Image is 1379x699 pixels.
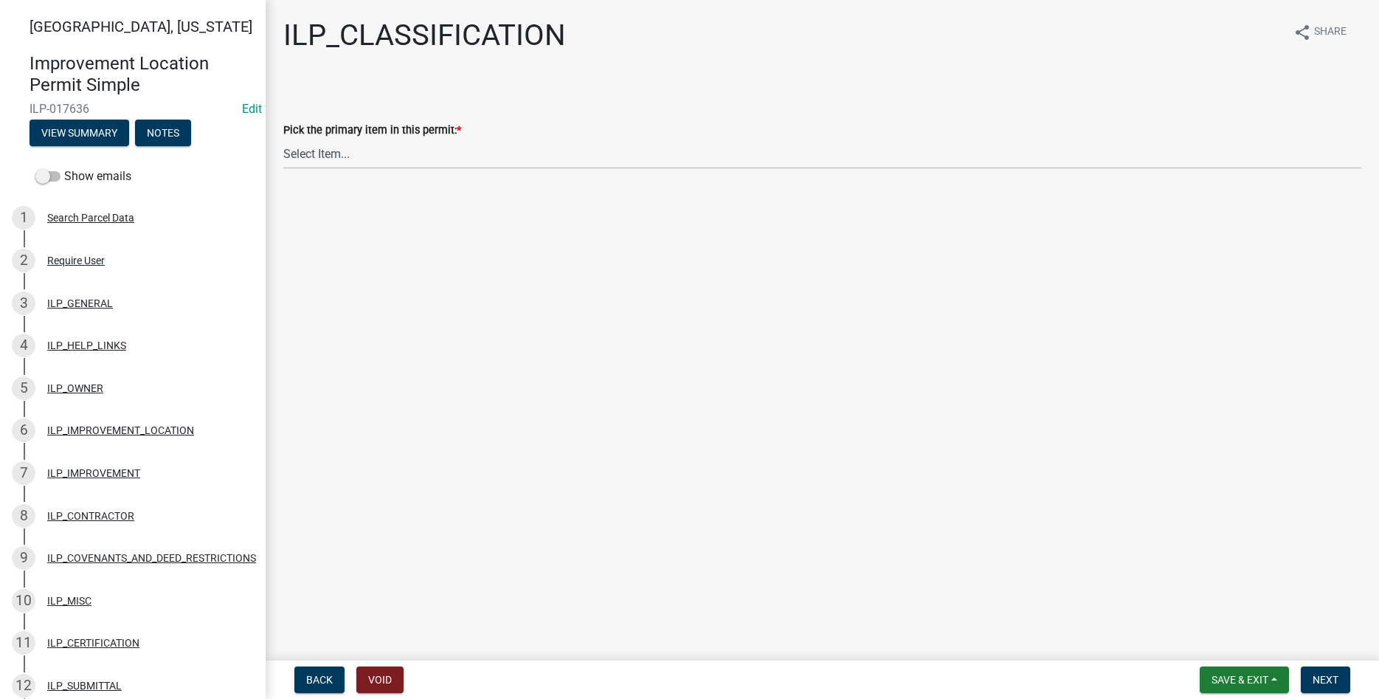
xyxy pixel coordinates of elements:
i: share [1293,24,1311,41]
span: Back [306,674,333,686]
div: 3 [12,292,35,315]
div: Search Parcel Data [47,213,134,223]
div: 12 [12,674,35,698]
div: 8 [12,504,35,528]
button: Save & Exit [1200,667,1289,693]
wm-modal-confirm: Edit Application Number [242,102,262,116]
span: [GEOGRAPHIC_DATA], [US_STATE] [30,18,252,35]
div: 9 [12,546,35,570]
div: ILP_SUBMITTAL [47,681,122,691]
span: Next [1313,674,1338,686]
button: shareShare [1282,18,1358,47]
label: Pick the primary item in this permit: [283,125,461,136]
label: Show emails [35,168,131,185]
wm-modal-confirm: Summary [30,128,129,140]
div: 6 [12,419,35,442]
div: 2 [12,249,35,272]
button: Next [1301,667,1350,693]
div: ILP_COVENANTS_AND_DEED_RESTRICTIONS [47,553,256,563]
div: ILP_MISC [47,596,91,606]
div: ILP_GENERAL [47,298,113,309]
div: ILP_IMPROVEMENT [47,468,140,478]
button: Notes [135,120,191,146]
div: 11 [12,631,35,655]
span: ILP-017636 [30,102,236,116]
button: Back [294,667,345,693]
div: ILP_OWNER [47,383,103,393]
div: 1 [12,206,35,230]
div: ILP_CERTIFICATION [47,638,139,648]
h4: Improvement Location Permit Simple [30,53,254,96]
div: 5 [12,376,35,400]
div: 10 [12,589,35,613]
div: ILP_HELP_LINKS [47,340,126,351]
div: 7 [12,461,35,485]
div: ILP_IMPROVEMENT_LOCATION [47,425,194,435]
div: 4 [12,334,35,357]
span: Save & Exit [1212,674,1268,686]
button: Void [356,667,404,693]
h1: ILP_CLASSIFICATION [283,18,566,53]
a: Edit [242,102,262,116]
div: ILP_CONTRACTOR [47,511,134,521]
button: View Summary [30,120,129,146]
div: Require User [47,255,105,266]
wm-modal-confirm: Notes [135,128,191,140]
span: Share [1314,24,1347,41]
